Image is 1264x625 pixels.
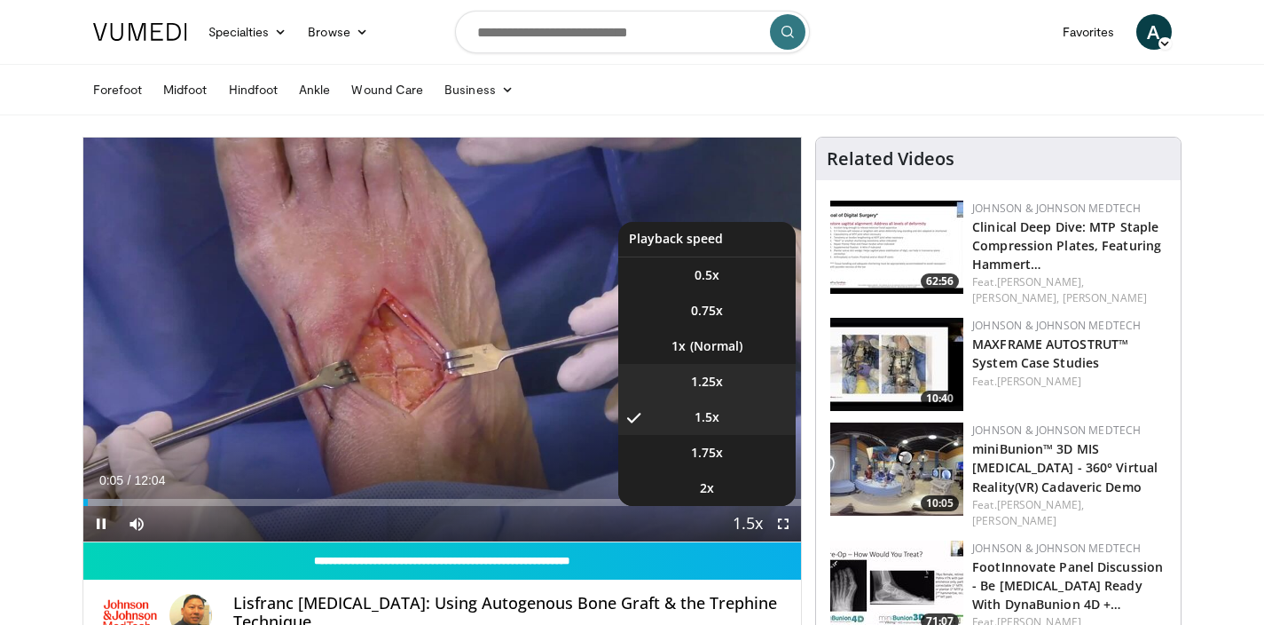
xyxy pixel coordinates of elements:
[99,473,123,487] span: 0:05
[1052,14,1126,50] a: Favorites
[972,336,1128,371] a: MAXFRAME AUTOSTRUT™ System Case Studies
[972,201,1141,216] a: Johnson & Johnson MedTech
[921,273,959,289] span: 62:56
[730,506,765,542] button: Playback Rate
[119,506,154,542] button: Mute
[972,423,1141,438] a: Johnson & Johnson MedTech
[830,318,963,411] a: 10:40
[997,497,1084,512] a: [PERSON_NAME],
[691,373,723,391] span: 1.25x
[972,274,1166,306] div: Feat.
[218,72,289,107] a: Hindfoot
[972,558,1163,613] a: FootInnovate Panel Discussion - Be [MEDICAL_DATA] Ready With DynaBunion 4D +…
[972,513,1056,528] a: [PERSON_NAME]
[972,541,1141,556] a: Johnson & Johnson MedTech
[695,266,719,284] span: 0.5x
[134,473,165,487] span: 12:04
[972,290,1059,305] a: [PERSON_NAME],
[765,506,801,542] button: Fullscreen
[1063,290,1147,305] a: [PERSON_NAME]
[830,423,963,516] img: c1871fbd-349f-457a-8a2a-d1a0777736b8.150x105_q85_crop-smart_upscale.jpg
[827,148,954,170] h4: Related Videos
[830,201,963,294] a: 62:56
[93,23,187,41] img: VuMedi Logo
[153,72,218,107] a: Midfoot
[830,201,963,294] img: 64bb184f-7417-4091-bbfa-a7534f701469.150x105_q85_crop-smart_upscale.jpg
[691,444,723,462] span: 1.75x
[921,495,959,511] span: 10:05
[830,423,963,516] a: 10:05
[972,374,1166,390] div: Feat.
[128,473,131,487] span: /
[671,337,686,355] span: 1x
[288,72,341,107] a: Ankle
[83,506,119,542] button: Pause
[972,318,1141,333] a: Johnson & Johnson MedTech
[434,72,524,107] a: Business
[341,72,434,107] a: Wound Care
[1136,14,1172,50] a: A
[700,479,714,497] span: 2x
[198,14,298,50] a: Specialties
[83,499,802,506] div: Progress Bar
[695,408,719,426] span: 1.5x
[691,302,723,320] span: 0.75x
[972,497,1166,529] div: Feat.
[997,274,1084,289] a: [PERSON_NAME],
[972,440,1158,494] a: miniBunion™ 3D MIS [MEDICAL_DATA] - 360° Virtual Reality(VR) Cadaveric Demo
[82,72,153,107] a: Forefoot
[972,218,1161,273] a: Clinical Deep Dive: MTP Staple Compression Plates, Featuring Hammert…
[997,374,1081,389] a: [PERSON_NAME]
[921,391,959,407] span: 10:40
[455,11,810,53] input: Search topics, interventions
[83,138,802,542] video-js: Video Player
[297,14,379,50] a: Browse
[830,318,963,411] img: dc8cd099-509a-4832-863d-b8e061f6248b.150x105_q85_crop-smart_upscale.jpg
